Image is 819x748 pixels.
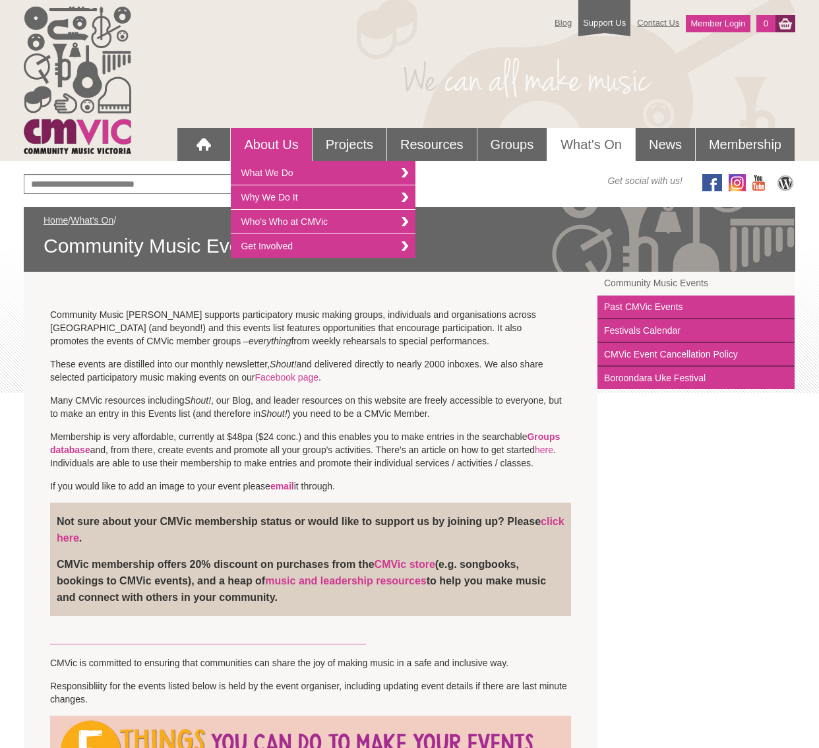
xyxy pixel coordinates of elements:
em: Shout! [260,408,287,419]
div: / / [44,214,775,259]
a: Festivals Calendar [597,319,795,343]
a: News [636,128,695,161]
span: Get social with us! [607,174,682,187]
p: Membership is very affordable, currently at $48pa ($24 conc.) and this enables you to make entrie... [50,430,571,470]
a: Get Involved [231,234,415,258]
a: Resources [387,128,477,161]
a: What's On [71,215,113,226]
a: email [270,481,294,491]
strong: CMVic membership offers 20% discount on purchases from the (e.g. songbooks, bookings to CMVic eve... [57,559,546,603]
span: Community Music Events [44,234,775,259]
a: Home [44,215,68,226]
a: Membership [696,128,795,161]
img: icon-instagram.png [729,174,746,191]
em: Shout! [185,395,211,406]
a: Member Login [686,15,750,32]
a: What's On [547,128,635,161]
a: Why We Do It [231,185,415,210]
a: Contact Us [630,11,686,34]
h3: _________________________________________ [50,629,571,646]
a: Boroondara Uke Festival [597,367,795,389]
img: cmvic_logo.png [24,7,131,154]
a: CMVic store [375,559,435,570]
a: Community Music Events [597,272,795,296]
em: everything [249,336,291,346]
p: Many CMVic resources including , our Blog, and leader resources on this website are freely access... [50,394,571,420]
p: Community Music [PERSON_NAME] supports participatory music making groups, individuals and organis... [50,308,571,348]
a: Who's Who at CMVic [231,210,415,234]
a: Facebook page [255,372,318,383]
em: Shout! [270,359,296,369]
a: music and leadership resources [265,575,427,586]
a: Projects [313,128,386,161]
a: About Us [231,128,311,161]
a: Past CMVic Events [597,296,795,319]
a: 0 [756,15,775,32]
p: If you would like to add an image to your event please it through. [50,480,571,493]
a: Blog [548,11,578,34]
p: Responsibliity for the events listed below is held by the event organiser, including updating eve... [50,679,571,706]
a: Groups [477,128,547,161]
p: CMVic is committed to ensuring that communities can share the joy of making music in a safe and i... [50,656,571,670]
p: These events are distilled into our monthly newsletter, and delivered directly to nearly 2000 inb... [50,358,571,384]
a: here [535,445,553,455]
a: What We Do [231,161,415,185]
strong: Not sure about your CMVic membership status or would like to support us by joining up? Please . [57,516,564,544]
a: click here [57,516,564,544]
img: CMVic Blog [775,174,795,191]
a: CMVic Event Cancellation Policy [597,343,795,367]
